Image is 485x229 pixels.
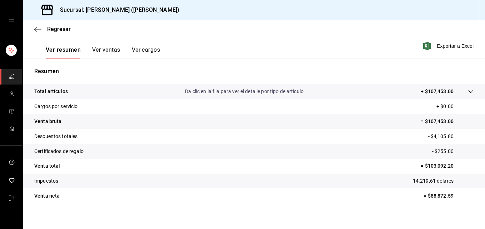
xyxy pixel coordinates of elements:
button: Regresar [34,26,71,32]
font: Exportar a Excel [437,43,474,49]
p: Total artículos [34,88,68,95]
button: Exportar a Excel [425,42,474,50]
p: = $103,092.20 [421,162,474,170]
p: = $88,872.59 [424,192,474,200]
p: Venta total [34,162,60,170]
p: = $107,453.00 [421,118,474,125]
button: Ver ventas [92,46,120,58]
button: Ver cargos [132,46,160,58]
p: - $255.00 [432,148,474,155]
p: Certificados de regalo [34,148,84,155]
p: Descuentos totales [34,133,77,140]
p: - 14.219,61 dólares [410,177,474,185]
p: - $4,105.80 [428,133,474,140]
font: Ver resumen [46,46,81,54]
p: Cargos por servicio [34,103,78,110]
p: Venta neta [34,192,60,200]
p: Impuestos [34,177,58,185]
h3: Sucursal: [PERSON_NAME] ([PERSON_NAME]) [54,6,179,14]
button: cajón abierto [9,19,14,24]
p: Da clic en la fila para ver el detalle por tipo de artículo [185,88,304,95]
span: Regresar [47,26,71,32]
p: Venta bruta [34,118,61,125]
div: Pestañas de navegación [46,46,160,58]
p: + $107,453.00 [421,88,454,95]
p: Resumen [34,67,474,76]
p: + $0.00 [436,103,474,110]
